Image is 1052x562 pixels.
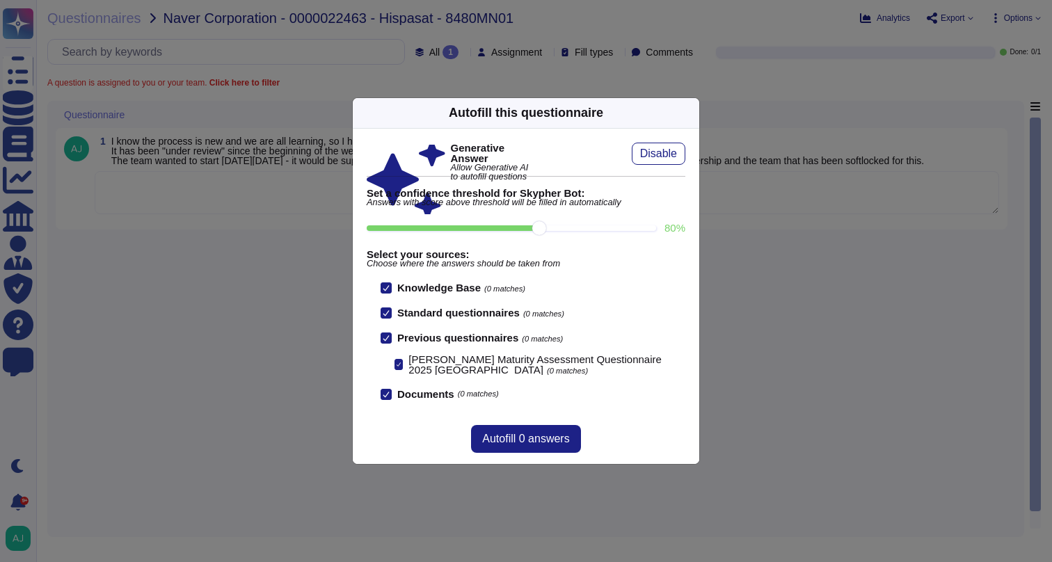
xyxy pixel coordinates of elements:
[397,332,518,344] b: Previous questionnaires
[484,284,525,293] span: (0 matches)
[458,390,499,398] span: (0 matches)
[397,389,454,399] b: Documents
[408,353,661,376] span: [PERSON_NAME] Maturity Assessment Questionnaire 2025 [GEOGRAPHIC_DATA]
[632,143,685,165] button: Disable
[451,143,529,163] b: Generative Answer
[367,249,685,259] b: Select your sources:
[397,307,520,319] b: Standard questionnaires
[449,104,603,122] div: Autofill this questionnaire
[367,198,685,207] span: Answers with score above threshold will be filled in automatically
[482,433,569,444] span: Autofill 0 answers
[367,259,685,268] span: Choose where the answers should be taken from
[471,425,580,453] button: Autofill 0 answers
[451,163,529,182] span: Allow Generative AI to autofill questions
[640,148,677,159] span: Disable
[664,223,685,233] label: 80 %
[523,310,564,318] span: (0 matches)
[522,335,563,343] span: (0 matches)
[547,367,588,375] span: (0 matches)
[367,188,685,198] b: Set a confidence threshold for Skypher Bot:
[397,282,481,294] b: Knowledge Base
